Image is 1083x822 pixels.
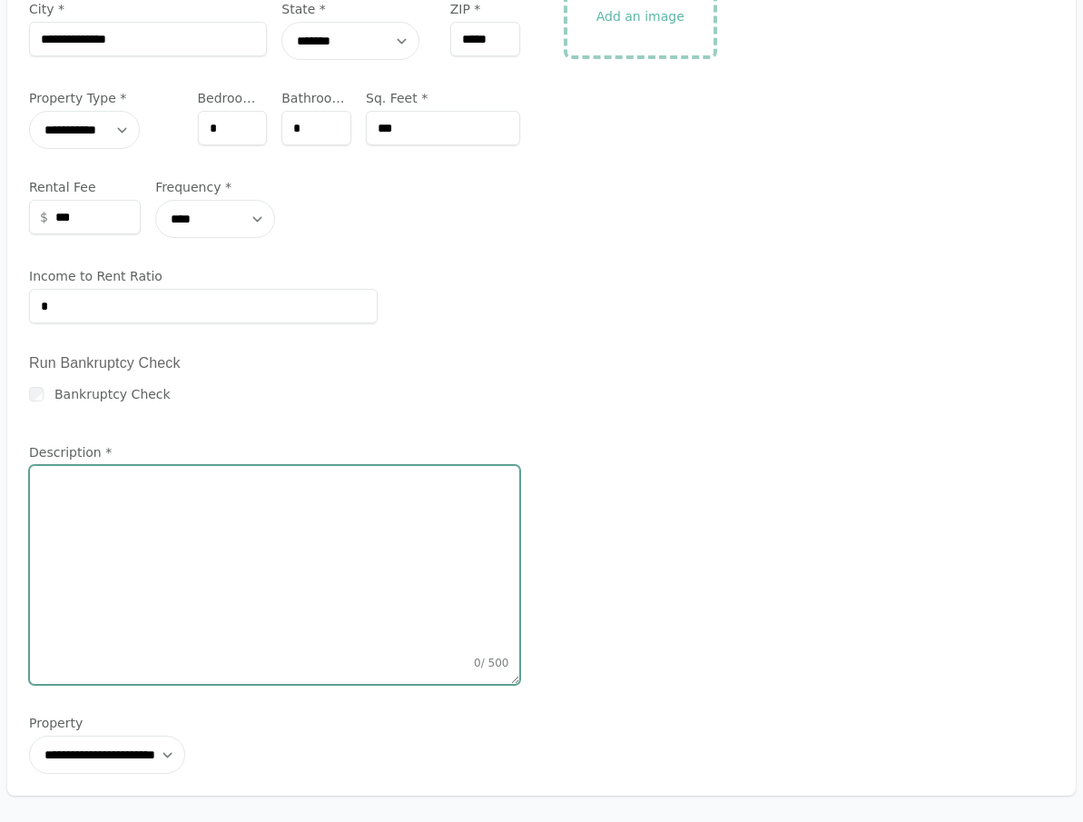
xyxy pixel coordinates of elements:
[29,89,183,107] label: Property Type *
[470,649,512,678] div: 0 / 500
[155,178,310,196] label: Frequency *
[198,89,268,107] label: Bedrooms *
[29,443,520,461] label: Description *
[281,89,351,107] label: Bathrooms *
[29,178,141,196] label: Rental Fee
[54,387,171,401] label: Bankruptcy Check
[29,267,378,285] label: Income to Rent Ratio
[29,714,520,732] label: Property
[366,89,520,107] label: Sq. Feet *
[596,7,684,25] span: Add an image
[29,355,181,371] label: Run Bankruptcy Check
